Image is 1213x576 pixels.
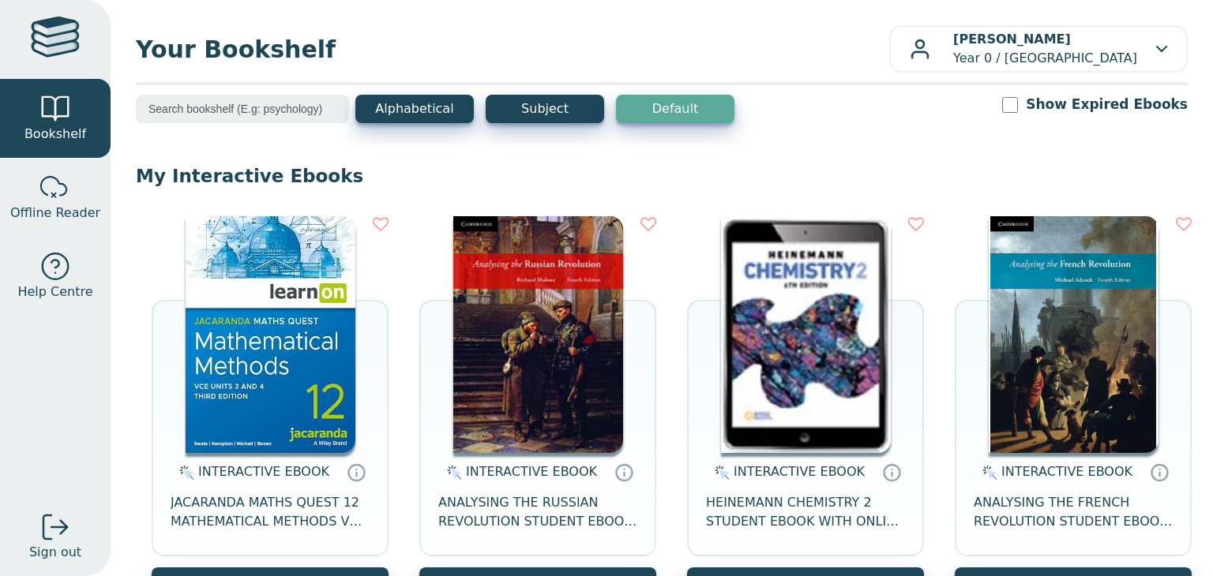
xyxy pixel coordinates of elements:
[442,463,462,482] img: interactive.svg
[136,95,349,123] input: Search bookshelf (E.g: psychology)
[466,464,597,479] span: INTERACTIVE EBOOK
[978,463,997,482] img: interactive.svg
[347,462,366,481] a: Interactive eBooks are accessed online via the publisher’s portal. They contain interactive resou...
[1001,464,1132,479] span: INTERACTIVE EBOOK
[721,216,891,453] img: b469017c-5ffc-4d8a-8eb5-2fe2dfd50c43.png
[175,463,194,482] img: interactive.svg
[953,30,1137,68] p: Year 0 / [GEOGRAPHIC_DATA]
[974,493,1173,531] span: ANALYSING THE FRENCH REVOLUTION STUDENT EBOOK 4E
[10,204,100,223] span: Offline Reader
[614,462,633,481] a: Interactive eBooks are accessed online via the publisher’s portal. They contain interactive resou...
[453,216,623,453] img: 8f7db0ce-e688-ea11-a992-0272d098c78b.jpg
[989,216,1159,453] img: 09334f9e-e688-ea11-a992-0272d098c78b.jpg
[706,493,905,531] span: HEINEMANN CHEMISTRY 2 STUDENT EBOOK WITH ONLINE ASSESSMENT 6E
[198,464,329,479] span: INTERACTIVE EBOOK
[616,95,734,123] button: Default
[889,25,1188,73] button: [PERSON_NAME]Year 0 / [GEOGRAPHIC_DATA]
[17,282,92,301] span: Help Centre
[953,32,1071,47] b: [PERSON_NAME]
[734,464,865,479] span: INTERACTIVE EBOOK
[438,493,637,531] span: ANALYSING THE RUSSIAN REVOLUTION STUDENT EBOOK 4E
[1150,462,1169,481] a: Interactive eBooks are accessed online via the publisher’s portal. They contain interactive resou...
[29,543,81,562] span: Sign out
[486,95,604,123] button: Subject
[1026,95,1188,114] label: Show Expired Ebooks
[186,216,355,453] img: 7f36df1b-30bd-4b3c-87ed-c8cc42c4d22f.jpg
[882,462,901,481] a: Interactive eBooks are accessed online via the publisher’s portal. They contain interactive resou...
[136,164,1188,188] p: My Interactive Ebooks
[355,95,474,123] button: Alphabetical
[136,32,889,67] span: Your Bookshelf
[24,125,86,144] span: Bookshelf
[171,493,370,531] span: JACARANDA MATHS QUEST 12 MATHEMATICAL METHODS VCE UNITS 3&4 3E LEARNON
[710,463,730,482] img: interactive.svg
